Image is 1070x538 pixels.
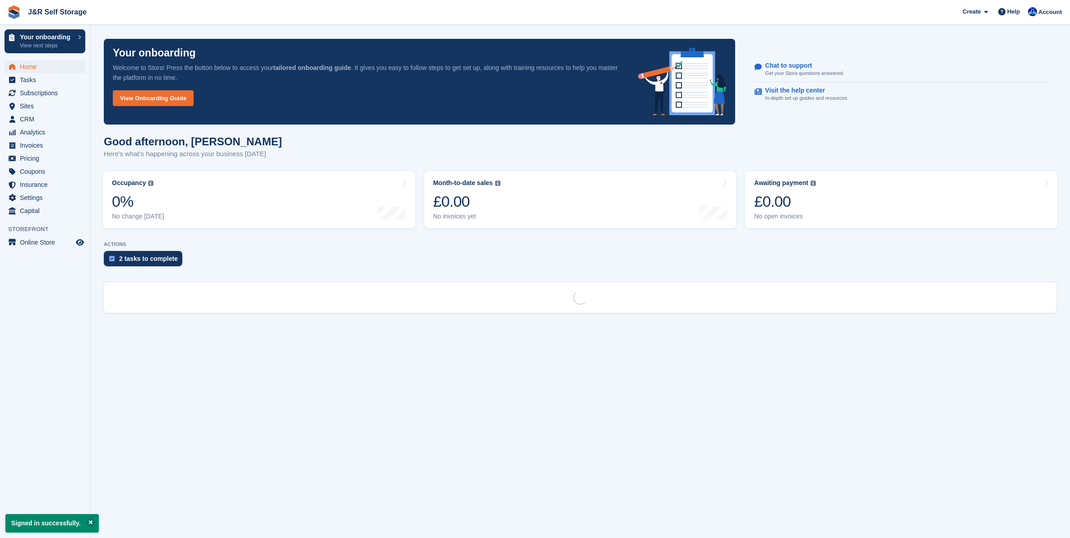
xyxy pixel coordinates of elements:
h1: Good afternoon, [PERSON_NAME] [104,135,282,148]
a: menu [5,178,85,191]
div: Month-to-date sales [433,179,493,187]
a: menu [5,74,85,86]
span: Coupons [20,165,74,178]
a: menu [5,87,85,99]
span: Subscriptions [20,87,74,99]
div: Occupancy [112,179,146,187]
a: menu [5,204,85,217]
a: Month-to-date sales £0.00 No invoices yet [424,171,736,228]
a: menu [5,60,85,73]
a: menu [5,191,85,204]
a: menu [5,100,85,112]
a: menu [5,152,85,165]
span: Storefront [8,225,90,234]
p: Signed in successfully. [5,514,99,533]
p: Chat to support [765,62,837,70]
span: Invoices [20,139,74,152]
div: Awaiting payment [754,179,808,187]
a: menu [5,165,85,178]
img: icon-info-grey-7440780725fd019a000dd9b08b2336e03edf1995a4989e88bcd33f0948082b44.svg [495,181,500,186]
div: £0.00 [433,192,500,211]
span: Online Store [20,236,74,249]
span: CRM [20,113,74,125]
a: Visit the help center In-depth set up guides and resources. [755,82,1048,107]
span: Capital [20,204,74,217]
a: menu [5,113,85,125]
p: In-depth set up guides and resources. [765,94,848,102]
img: onboarding-info-6c161a55d2c0e0a8cae90662b2fe09162a5109e8cc188191df67fb4f79e88e88.svg [638,48,727,116]
span: Pricing [20,152,74,165]
a: Your onboarding View next steps [5,29,85,53]
img: task-75834270c22a3079a89374b754ae025e5fb1db73e45f91037f5363f120a921f8.svg [109,256,115,261]
span: Sites [20,100,74,112]
p: View next steps [20,42,74,50]
a: Occupancy 0% No change [DATE] [103,171,415,228]
p: Here's what's happening across your business [DATE] [104,149,282,159]
img: icon-info-grey-7440780725fd019a000dd9b08b2336e03edf1995a4989e88bcd33f0948082b44.svg [811,181,816,186]
a: Awaiting payment £0.00 No open invoices [745,171,1057,228]
strong: tailored onboarding guide [273,64,351,71]
a: Chat to support Get your Stora questions answered. [755,57,1048,82]
span: Help [1007,7,1020,16]
div: 2 tasks to complete [119,255,178,262]
a: J&R Self Storage [24,5,90,19]
p: ACTIONS [104,241,1056,247]
p: Welcome to Stora! Press the button below to access your . It gives you easy to follow steps to ge... [113,63,624,83]
div: £0.00 [754,192,816,211]
span: Create [963,7,981,16]
span: Settings [20,191,74,204]
a: 2 tasks to complete [104,251,187,271]
span: Account [1038,8,1062,17]
div: No invoices yet [433,213,500,220]
div: No change [DATE] [112,213,164,220]
span: Tasks [20,74,74,86]
a: Preview store [74,237,85,248]
div: 0% [112,192,164,211]
img: stora-icon-8386f47178a22dfd0bd8f6a31ec36ba5ce8667c1dd55bd0f319d3a0aa187defe.svg [7,5,21,19]
div: No open invoices [754,213,816,220]
a: View Onboarding Guide [113,90,194,106]
a: menu [5,126,85,139]
span: Analytics [20,126,74,139]
p: Your onboarding [113,48,196,58]
img: Steve Revell [1028,7,1037,16]
p: Visit the help center [765,87,841,94]
span: Home [20,60,74,73]
img: icon-info-grey-7440780725fd019a000dd9b08b2336e03edf1995a4989e88bcd33f0948082b44.svg [148,181,153,186]
a: menu [5,236,85,249]
span: Insurance [20,178,74,191]
p: Get your Stora questions answered. [765,70,844,77]
p: Your onboarding [20,34,74,40]
a: menu [5,139,85,152]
